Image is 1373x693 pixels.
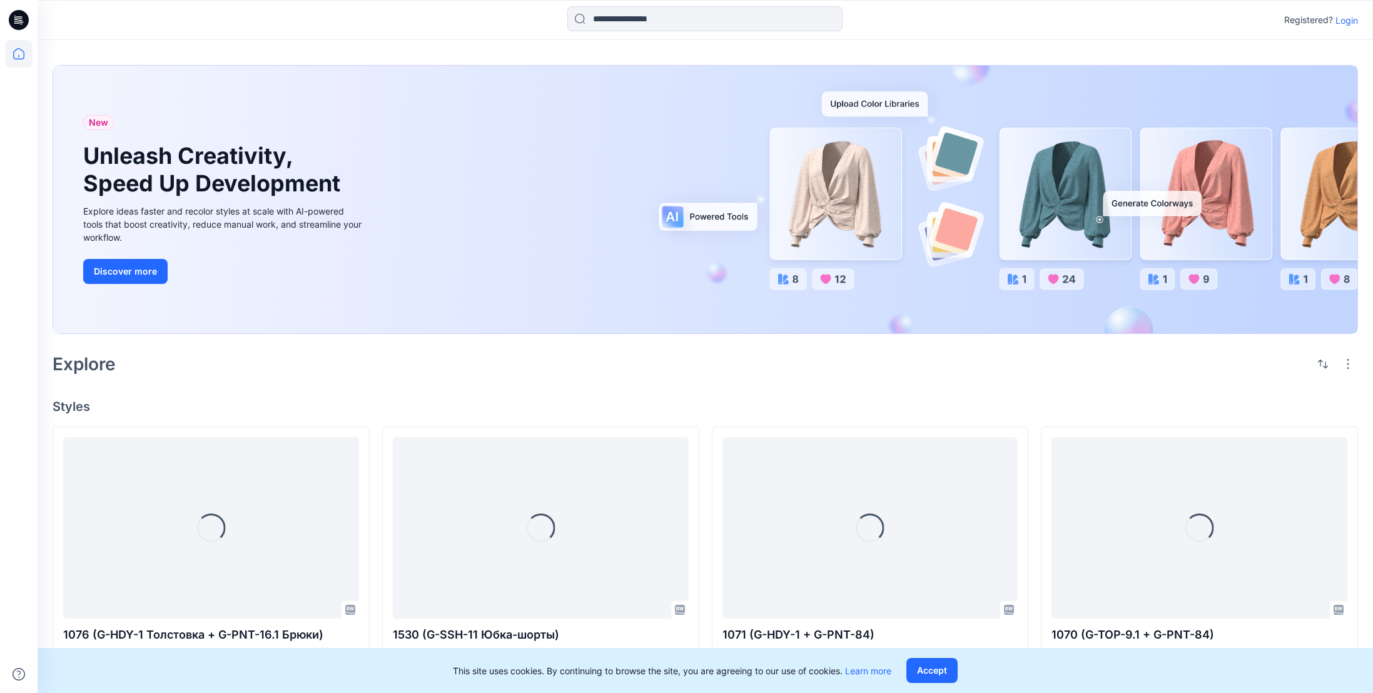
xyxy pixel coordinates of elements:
a: Learn more [845,665,891,676]
p: 1071 (G-HDY-1 + G-PNT-84) [722,626,1018,644]
p: Registered? [1284,13,1333,28]
p: 1076 (G-HDY-1 Толстовка + G-PNT-16.1 Брюки) [63,626,359,644]
p: 1070 (G-TOP-9.1 + G-PNT-84) [1051,626,1347,644]
a: Discover more [83,259,365,284]
p: 1530 (G-SSH-11 Юбка-шорты) [393,626,689,644]
p: Login [1335,14,1358,27]
div: Explore ideas faster and recolor styles at scale with AI-powered tools that boost creativity, red... [83,205,365,244]
h4: Styles [53,399,1358,414]
span: New [89,115,108,130]
button: Discover more [83,259,168,284]
h1: Unleash Creativity, Speed Up Development [83,143,346,196]
button: Accept [906,658,958,683]
p: This site uses cookies. By continuing to browse the site, you are agreeing to our use of cookies. [453,664,891,677]
h2: Explore [53,354,116,374]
